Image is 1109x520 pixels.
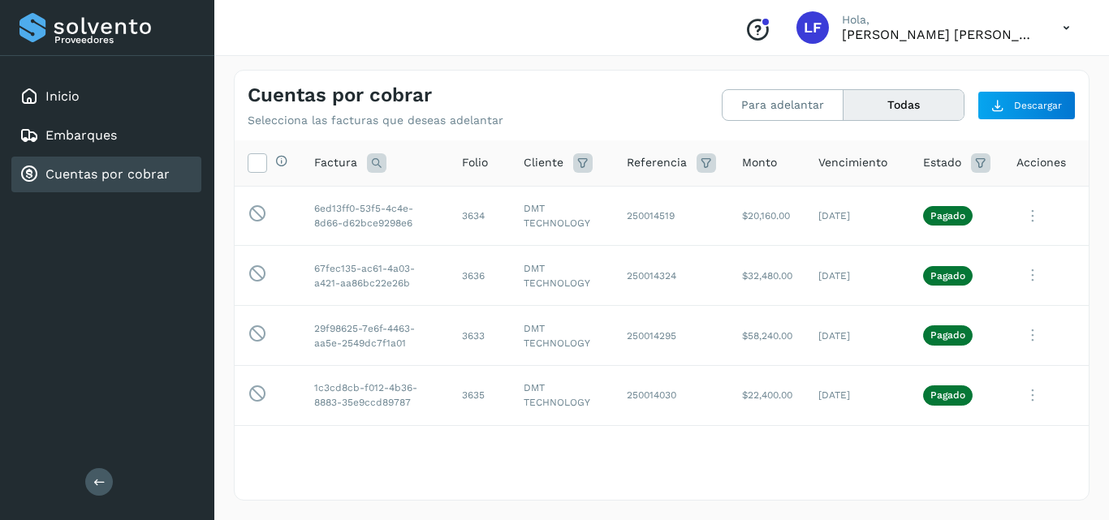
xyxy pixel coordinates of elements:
[729,186,805,246] td: $20,160.00
[729,425,805,485] td: $41,440.00
[511,425,614,485] td: DMT TECHNOLOGY
[511,186,614,246] td: DMT TECHNOLOGY
[729,306,805,366] td: $58,240.00
[511,246,614,306] td: DMT TECHNOLOGY
[248,114,503,127] p: Selecciona las facturas que deseas adelantar
[844,90,964,120] button: Todas
[462,154,488,171] span: Folio
[511,306,614,366] td: DMT TECHNOLOGY
[930,329,965,341] p: Pagado
[805,306,910,366] td: [DATE]
[614,306,729,366] td: 250014295
[11,118,201,153] div: Embarques
[45,88,80,104] a: Inicio
[805,186,910,246] td: [DATE]
[1014,98,1062,113] span: Descargar
[729,365,805,425] td: $22,400.00
[45,166,170,182] a: Cuentas por cobrar
[1016,154,1066,171] span: Acciones
[449,246,511,306] td: 3636
[248,84,432,107] h4: Cuentas por cobrar
[614,246,729,306] td: 250014324
[729,246,805,306] td: $32,480.00
[930,210,965,221] p: Pagado
[511,365,614,425] td: DMT TECHNOLOGY
[314,154,357,171] span: Factura
[627,154,687,171] span: Referencia
[301,306,449,366] td: 29f98625-7e6f-4463-aa5e-2549dc7f1a01
[301,246,449,306] td: 67fec135-ac61-4a03-a421-aa86bc22e26b
[614,186,729,246] td: 250014519
[805,425,910,485] td: [DATE]
[742,154,777,171] span: Monto
[11,79,201,114] div: Inicio
[977,91,1076,120] button: Descargar
[842,27,1037,42] p: Luis Felipe Salamanca Lopez
[11,157,201,192] div: Cuentas por cobrar
[805,365,910,425] td: [DATE]
[818,154,887,171] span: Vencimiento
[805,246,910,306] td: [DATE]
[923,154,961,171] span: Estado
[449,365,511,425] td: 3635
[842,13,1037,27] p: Hola,
[45,127,117,143] a: Embarques
[301,365,449,425] td: 1c3cd8cb-f012-4b36-8883-35e9ccd89787
[449,186,511,246] td: 3634
[301,186,449,246] td: 6ed13ff0-53f5-4c4e-8d66-d62bce9298e6
[614,365,729,425] td: 250014030
[301,425,449,485] td: 0a5b7707-0a8d-4320-b944-eaa4a8542d2e
[449,425,511,485] td: 3632
[723,90,844,120] button: Para adelantar
[930,270,965,281] p: Pagado
[449,306,511,366] td: 3633
[54,34,195,45] p: Proveedores
[614,425,729,485] td: 250010462
[930,389,965,401] p: Pagado
[524,154,563,171] span: Cliente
